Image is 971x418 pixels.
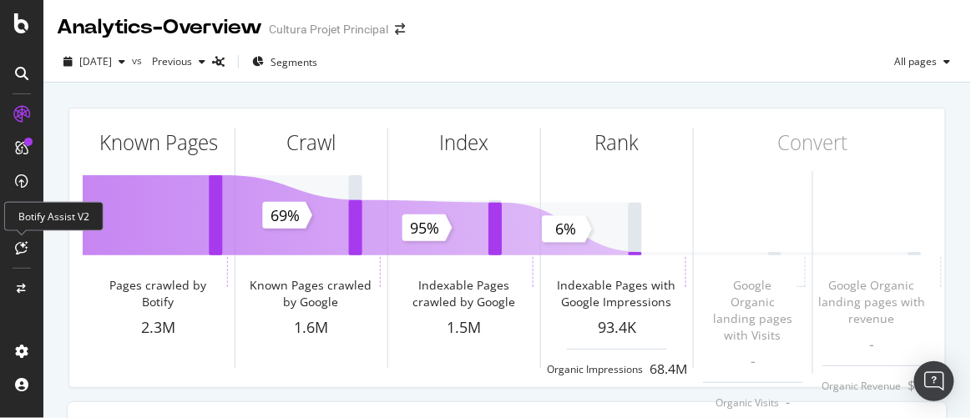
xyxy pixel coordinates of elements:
[57,48,132,75] button: [DATE]
[914,361,954,401] div: Open Intercom Messenger
[271,55,317,69] span: Segments
[83,317,235,339] div: 2.3M
[716,395,780,410] div: Organic Visits
[245,277,377,310] div: Known Pages crawled by Google
[786,393,791,412] div: -
[551,277,682,310] div: Indexable Pages with Google Impressions
[93,277,224,310] div: Pages crawled by Botify
[650,360,687,379] div: 68.4M
[145,54,192,68] span: Previous
[99,128,218,157] div: Known Pages
[888,54,938,68] span: All pages
[269,21,388,38] div: Cultura Projet Principal
[4,202,104,231] div: Botify Assist V2
[595,128,640,157] div: Rank
[888,48,958,75] button: All pages
[398,277,529,310] div: Indexable Pages crawled by Google
[287,128,336,157] div: Crawl
[807,277,938,327] div: Google Organic landing pages with revenue
[235,317,387,339] div: 1.6M
[440,128,489,157] div: Index
[145,48,212,75] button: Previous
[79,54,112,68] span: 2025 Aug. 11th
[547,362,643,376] div: Organic Impressions
[245,48,324,75] button: Segments
[57,13,262,42] div: Analytics - Overview
[388,317,540,339] div: 1.5M
[395,23,405,35] div: arrow-right-arrow-left
[541,317,693,339] div: 93.4K
[132,53,145,68] span: vs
